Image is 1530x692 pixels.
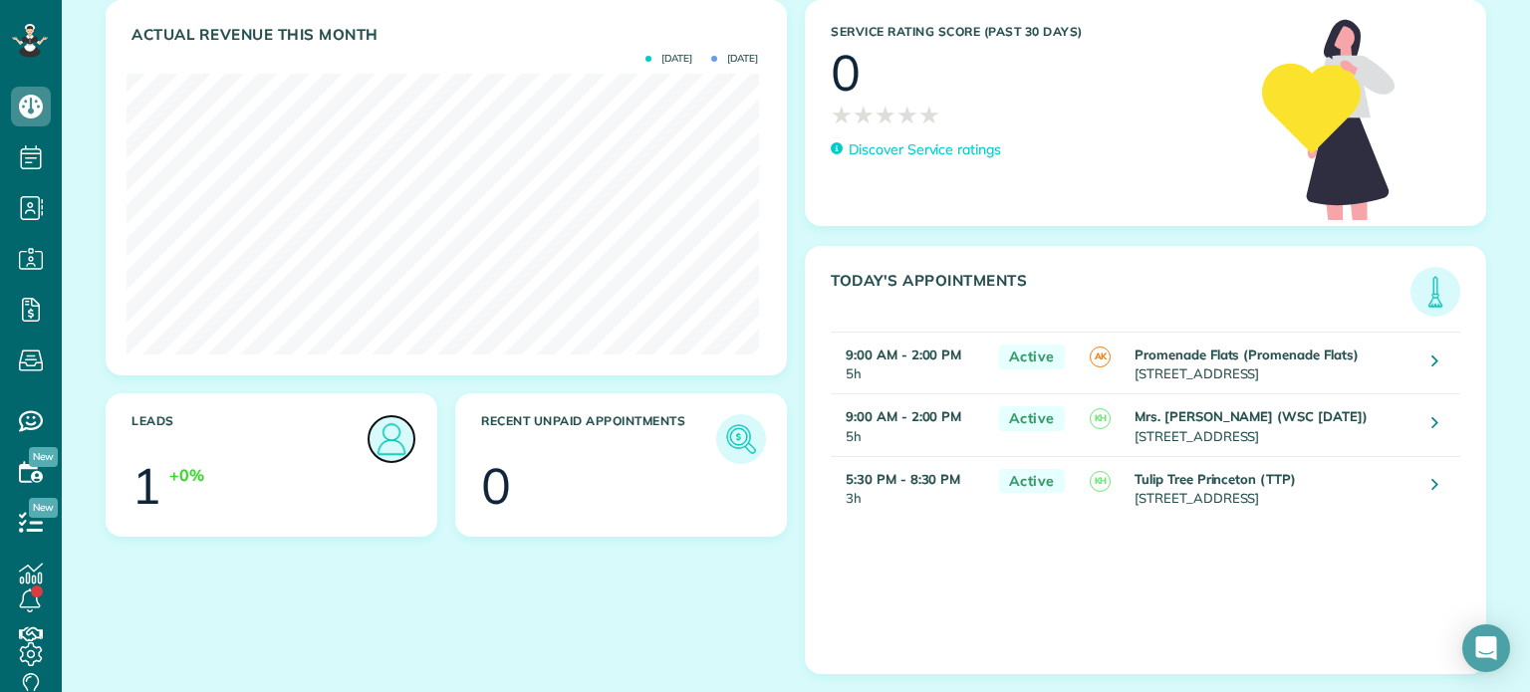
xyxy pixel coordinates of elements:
span: New [29,498,58,518]
h3: Service Rating score (past 30 days) [831,25,1242,39]
h3: Leads [131,414,367,464]
strong: Promenade Flats (Promenade Flats) [1135,346,1359,362]
td: [STREET_ADDRESS] [1130,456,1416,518]
div: 0 [481,461,511,511]
span: KH [1090,471,1111,492]
span: Active [999,469,1065,494]
div: Open Intercom Messenger [1462,624,1510,672]
td: [STREET_ADDRESS] [1130,333,1416,394]
td: 5h [831,333,989,394]
span: ★ [896,98,918,132]
strong: 9:00 AM - 2:00 PM [846,408,961,424]
span: New [29,447,58,467]
p: Discover Service ratings [849,139,1001,160]
span: Active [999,345,1065,369]
strong: Mrs. [PERSON_NAME] (WSC [DATE]) [1135,408,1368,424]
td: [STREET_ADDRESS] [1130,394,1416,456]
strong: 9:00 AM - 2:00 PM [846,346,961,362]
img: icon_todays_appointments-901f7ab196bb0bea1936b74009e4eb5ffbc2d2711fa7634e0d609ed5ef32b18b.png [1415,272,1455,312]
span: ★ [875,98,896,132]
span: [DATE] [711,54,758,64]
img: icon_leads-1bed01f49abd5b7fead27621c3d59655bb73ed531f8eeb49469d10e621d6b896.png [369,416,414,462]
span: Active [999,406,1065,431]
span: [DATE] [645,54,692,64]
div: +0% [169,464,204,487]
span: KH [1090,408,1111,429]
strong: Tulip Tree Princeton (TTP) [1135,471,1296,487]
span: ★ [831,98,853,132]
div: 1 [131,461,161,511]
img: icon_unpaid_appointments-47b8ce3997adf2238b356f14209ab4cced10bd1f174958f3ca8f1d0dd7fffeee.png [721,419,761,459]
span: ★ [918,98,940,132]
a: Discover Service ratings [831,139,1001,160]
strong: 5:30 PM - 8:30 PM [846,471,960,487]
span: ★ [853,98,875,132]
td: 5h [831,394,989,456]
h3: Actual Revenue this month [131,26,766,44]
div: 0 [831,48,861,98]
td: 3h [831,456,989,518]
h3: Today's Appointments [831,272,1410,317]
span: AK [1090,346,1111,367]
h3: Recent unpaid appointments [481,414,716,464]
